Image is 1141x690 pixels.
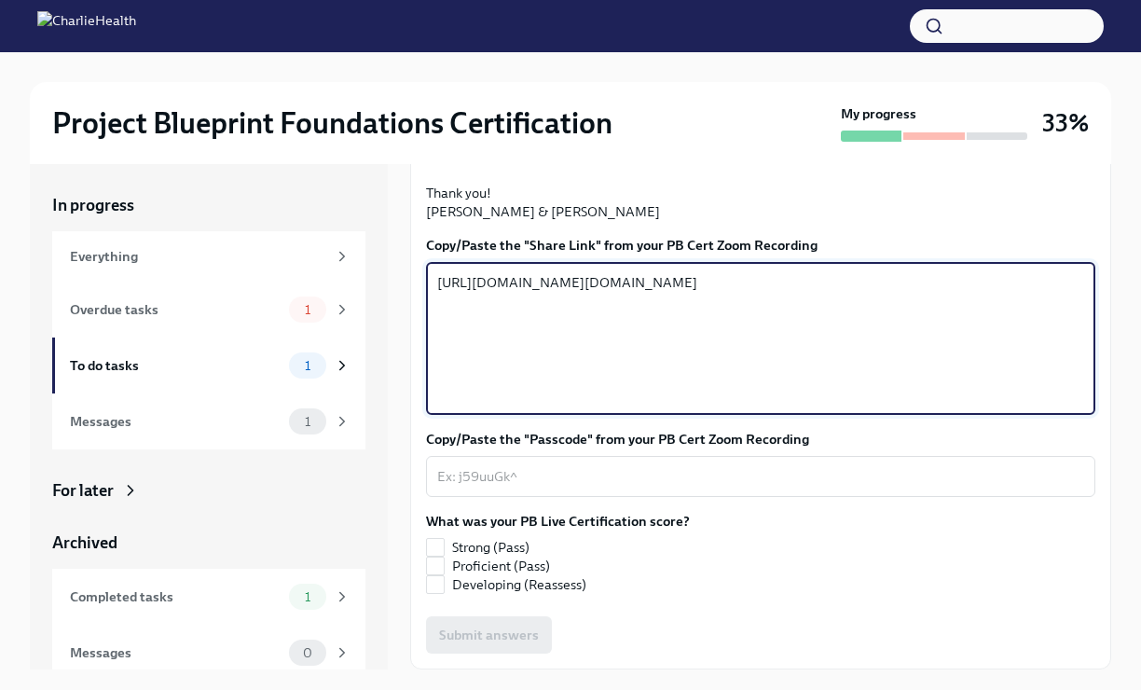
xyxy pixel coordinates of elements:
a: To do tasks1 [52,338,365,393]
label: Copy/Paste the "Passcode" from your PB Cert Zoom Recording [426,430,1095,448]
a: Completed tasks1 [52,569,365,625]
div: Completed tasks [70,586,282,607]
strong: My progress [841,104,916,123]
div: Everything [70,246,326,267]
a: Messages0 [52,625,365,681]
a: In progress [52,194,365,216]
h2: Project Blueprint Foundations Certification [52,104,612,142]
a: Overdue tasks1 [52,282,365,338]
span: Strong (Pass) [452,538,529,557]
span: 1 [294,590,322,604]
textarea: [URL][DOMAIN_NAME][DOMAIN_NAME] [437,271,1084,406]
a: Everything [52,231,365,282]
p: Thank you! [PERSON_NAME] & [PERSON_NAME] [426,184,1095,221]
div: For later [52,479,114,502]
a: Archived [52,531,365,554]
span: Proficient (Pass) [452,557,550,575]
a: For later [52,479,365,502]
h3: 33% [1042,106,1089,140]
div: Messages [70,642,282,663]
span: 0 [292,646,323,660]
span: 1 [294,359,322,373]
span: 1 [294,303,322,317]
div: To do tasks [70,355,282,376]
div: Messages [70,411,282,432]
a: Messages1 [52,393,365,449]
img: CharlieHealth [37,11,136,41]
div: Overdue tasks [70,299,282,320]
span: 1 [294,415,322,429]
label: What was your PB Live Certification score? [426,512,690,531]
span: Developing (Reassess) [452,575,586,594]
label: Copy/Paste the "Share Link" from your PB Cert Zoom Recording [426,236,1095,255]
